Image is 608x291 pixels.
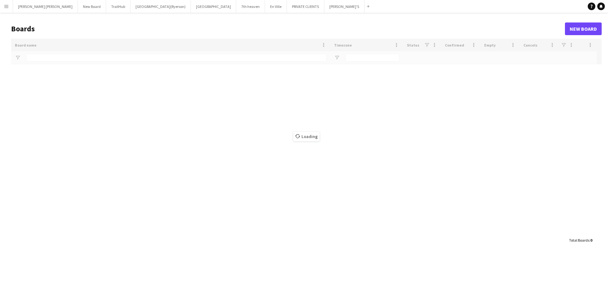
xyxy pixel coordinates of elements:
h1: Boards [11,24,565,34]
a: New Board [565,22,602,35]
span: 0 [590,238,592,243]
button: [GEOGRAPHIC_DATA](Ryerson) [130,0,191,13]
button: New Board [78,0,106,13]
button: [PERSON_NAME] [PERSON_NAME] [13,0,78,13]
button: [PERSON_NAME]'S [324,0,364,13]
button: PRIVATE CLIENTS [287,0,324,13]
button: En Ville [265,0,287,13]
button: TrailHub [106,0,130,13]
div: : [569,234,592,246]
button: 7th heaven [236,0,265,13]
span: Total Boards [569,238,589,243]
span: Loading [293,132,320,141]
button: [GEOGRAPHIC_DATA] [191,0,236,13]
